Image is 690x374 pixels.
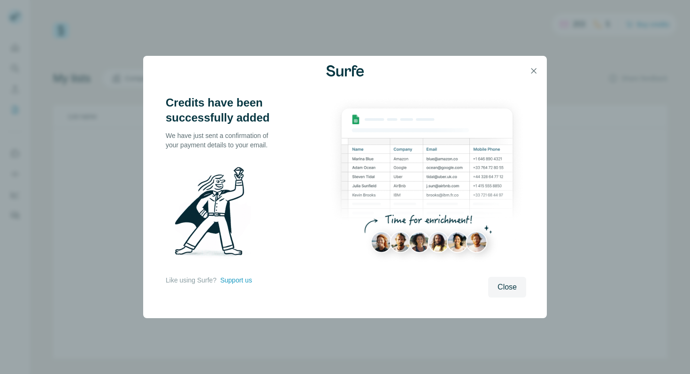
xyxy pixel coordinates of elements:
[166,275,216,285] p: Like using Surfe?
[488,277,526,298] button: Close
[166,95,278,125] h3: Credits have been successfully added
[220,275,252,285] button: Support us
[166,161,263,266] img: Surfe Illustration - Man holding diamond
[328,95,526,271] img: Enrichment Hub - Sheet Preview
[326,65,364,76] img: Surfe Logo
[498,282,517,293] span: Close
[166,131,278,150] p: We have just sent a confirmation of your payment details to your email.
